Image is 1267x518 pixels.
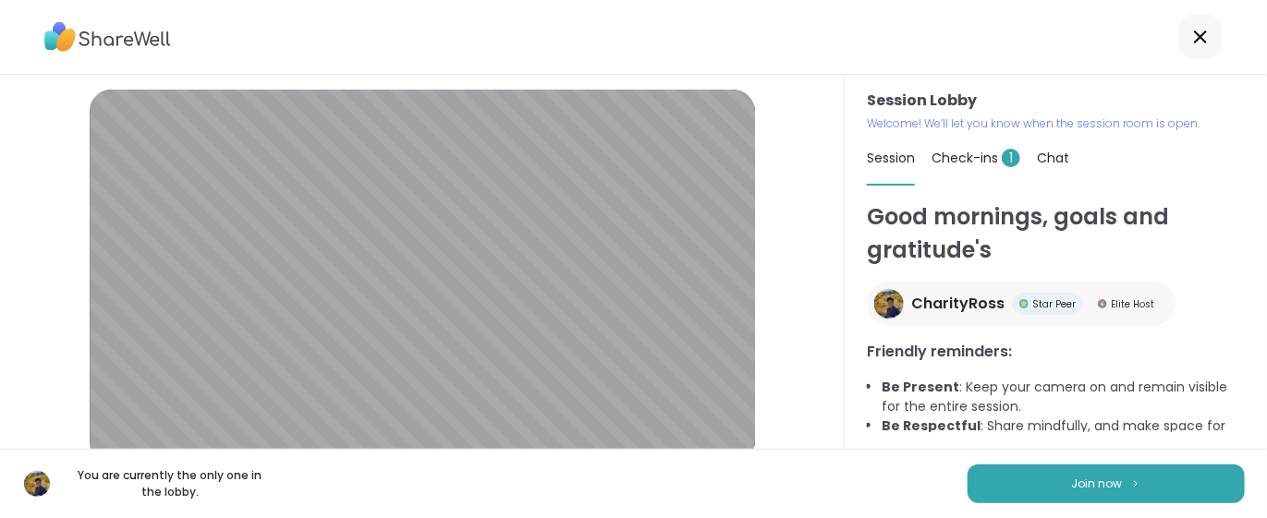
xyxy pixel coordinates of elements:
span: CharityRoss [911,293,1005,315]
img: ShareWell Logo [44,16,171,58]
img: CharityRoss [874,289,904,319]
p: Welcome! We’ll let you know when the session room is open. [867,115,1245,132]
b: Be Present [882,378,959,396]
img: CharityRoss [24,471,50,497]
h3: Session Lobby [867,90,1245,112]
span: Join now [1072,476,1123,492]
img: ShareWell Logomark [1130,478,1141,488]
h1: Good mornings, goals and gratitude's [867,200,1245,267]
button: Join now [968,464,1245,503]
p: You are currently the only one in the lobby. [67,467,274,500]
img: Star Peer [1019,299,1029,308]
li: : Keep your camera on and remain visible for the entire session. [882,378,1245,416]
span: Session [867,149,915,167]
span: Star Peer [1032,297,1076,311]
span: Chat [1037,149,1069,167]
img: Elite Host [1098,299,1107,308]
span: 1 [1002,149,1020,167]
span: Check-ins [932,149,1020,167]
h3: Friendly reminders: [867,341,1245,363]
a: CharityRossCharityRossStar PeerStar PeerElite HostElite Host [867,282,1176,326]
b: Be Respectful [882,416,981,435]
span: Elite Host [1111,297,1154,311]
li: : Share mindfully, and make space for everyone to share! [882,416,1245,455]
